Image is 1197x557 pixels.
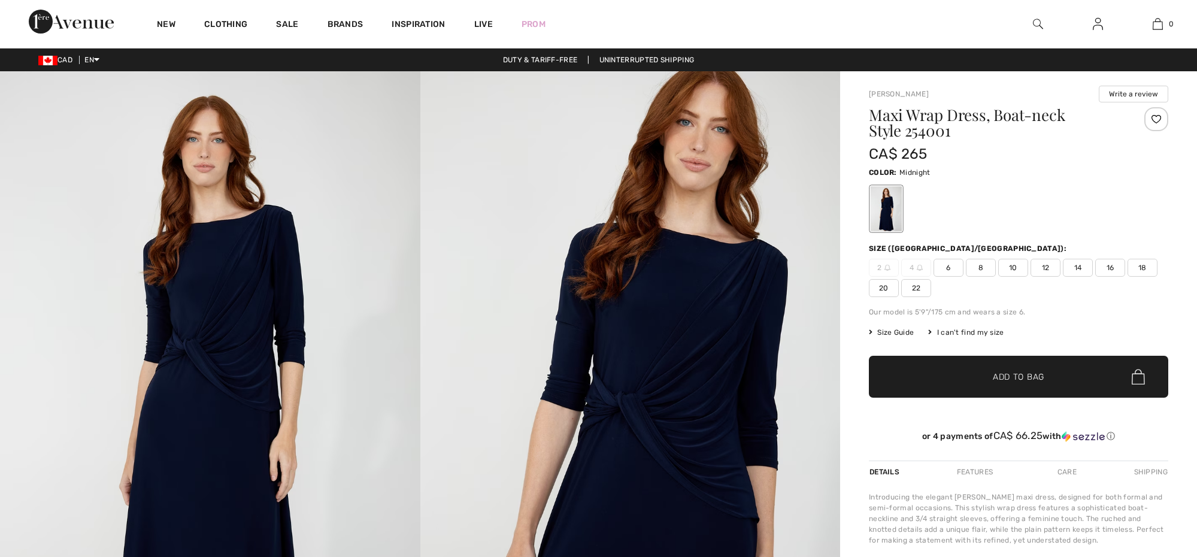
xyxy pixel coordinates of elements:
[328,19,363,32] a: Brands
[869,146,927,162] span: CA$ 265
[1128,17,1187,31] a: 0
[871,186,902,231] div: Midnight
[1132,369,1145,385] img: Bag.svg
[869,107,1119,138] h1: Maxi Wrap Dress, Boat-neck Style 254001
[869,279,899,297] span: 20
[157,19,175,32] a: New
[966,259,996,277] span: 8
[276,19,298,32] a: Sale
[38,56,77,64] span: CAD
[869,492,1168,546] div: Introducing the elegant [PERSON_NAME] maxi dress, designed for both formal and semi-formal occasi...
[1169,19,1174,29] span: 0
[884,265,890,271] img: ring-m.svg
[1099,86,1168,102] button: Write a review
[869,168,897,177] span: Color:
[869,356,1168,398] button: Add to Bag
[869,430,1168,446] div: or 4 payments ofCA$ 66.25withSezzle Click to learn more about Sezzle
[869,461,902,483] div: Details
[1128,259,1157,277] span: 18
[899,168,930,177] span: Midnight
[1062,431,1105,442] img: Sezzle
[869,327,914,338] span: Size Guide
[38,56,57,65] img: Canadian Dollar
[928,327,1004,338] div: I can't find my size
[1031,259,1060,277] span: 12
[869,243,1069,254] div: Size ([GEOGRAPHIC_DATA]/[GEOGRAPHIC_DATA]):
[1095,259,1125,277] span: 16
[1047,461,1087,483] div: Care
[522,18,546,31] a: Prom
[934,259,963,277] span: 6
[993,429,1043,441] span: CA$ 66.25
[993,371,1044,383] span: Add to Bag
[869,430,1168,442] div: or 4 payments of with
[84,56,99,64] span: EN
[901,259,931,277] span: 4
[29,10,114,34] img: 1ère Avenue
[869,259,899,277] span: 2
[474,18,493,31] a: Live
[1131,461,1168,483] div: Shipping
[998,259,1028,277] span: 10
[869,90,929,98] a: [PERSON_NAME]
[1083,17,1113,32] a: Sign In
[1063,259,1093,277] span: 14
[204,19,247,32] a: Clothing
[869,307,1168,317] div: Our model is 5'9"/175 cm and wears a size 6.
[1033,17,1043,31] img: search the website
[947,461,1003,483] div: Features
[1153,17,1163,31] img: My Bag
[1093,17,1103,31] img: My Info
[917,265,923,271] img: ring-m.svg
[901,279,931,297] span: 22
[392,19,445,32] span: Inspiration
